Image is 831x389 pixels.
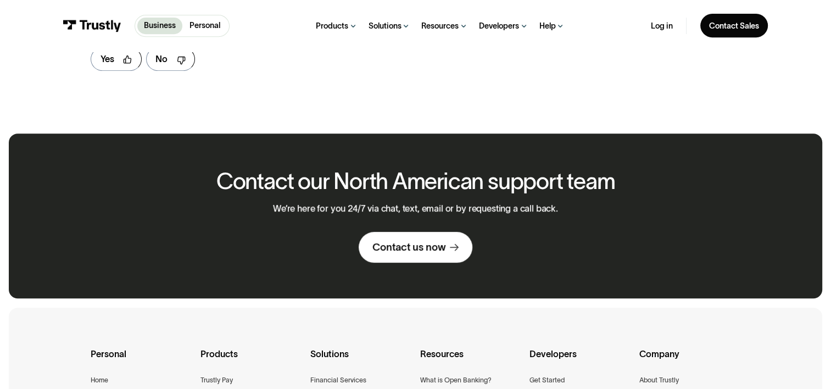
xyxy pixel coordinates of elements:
div: Products [200,347,302,375]
a: About Trustly [639,375,679,386]
p: Personal [189,20,220,31]
a: Trustly Pay [200,375,233,386]
a: Home [91,375,108,386]
div: Contact us now [372,241,445,254]
a: Log in [651,21,673,31]
div: No [155,52,168,65]
a: Financial Services [310,375,366,386]
a: Personal [182,18,226,34]
div: Resources [420,347,521,375]
img: Trustly Logo [63,20,121,32]
h2: Contact our North American support team [216,169,615,194]
div: Solutions [310,347,411,375]
div: Contact Sales [709,21,759,31]
a: Contact Sales [700,14,768,37]
a: Get Started [529,375,565,386]
div: Help [539,21,556,31]
a: No [146,47,195,71]
a: What is Open Banking? [420,375,491,386]
div: Personal [91,347,192,375]
div: Company [639,347,740,375]
a: Yes [91,47,141,71]
p: Business [144,20,176,31]
a: Business [137,18,182,34]
div: Solutions [369,21,401,31]
div: Resources [421,21,459,31]
p: We’re here for you 24/7 via chat, text, email or by requesting a call back. [273,203,558,214]
div: Products [316,21,348,31]
a: Contact us now [359,232,472,263]
div: Developers [529,347,631,375]
div: Yes [101,52,114,65]
div: Developers [479,21,519,31]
